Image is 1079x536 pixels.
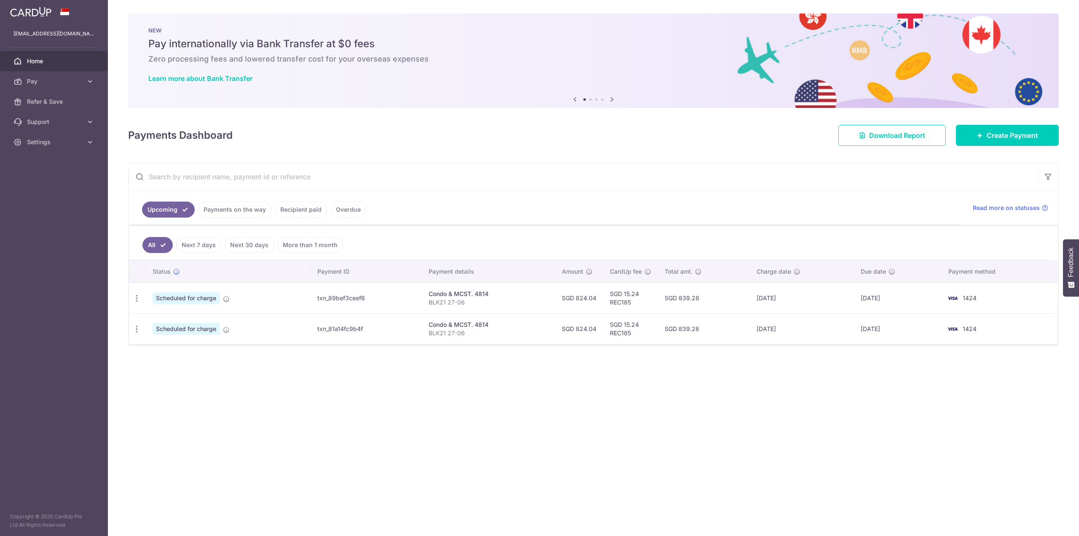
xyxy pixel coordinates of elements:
[750,283,854,313] td: [DATE]
[562,267,583,276] span: Amount
[27,97,83,106] span: Refer & Save
[973,204,1048,212] a: Read more on statuses
[944,324,961,334] img: Bank Card
[861,267,886,276] span: Due date
[963,325,977,332] span: 1424
[429,329,548,337] p: BLK21 27-06
[27,118,83,126] span: Support
[27,138,83,146] span: Settings
[277,237,343,253] a: More than 1 month
[838,125,946,146] a: Download Report
[275,202,327,218] a: Recipient paid
[429,321,548,329] div: Condo & MCST. 4814
[198,202,271,218] a: Payments on the way
[153,292,220,304] span: Scheduled for charge
[757,267,791,276] span: Charge date
[750,313,854,344] td: [DATE]
[956,125,1059,146] a: Create Payment
[148,74,252,83] a: Learn more about Bank Transfer
[311,283,422,313] td: txn_89bef3ceef6
[27,57,83,65] span: Home
[942,261,1058,283] th: Payment method
[429,290,548,298] div: Condo & MCST. 4814
[225,237,274,253] a: Next 30 days
[854,283,941,313] td: [DATE]
[610,267,642,276] span: CardUp fee
[10,7,51,17] img: CardUp
[658,313,750,344] td: SGD 839.28
[603,283,658,313] td: SGD 15.24 REC185
[148,37,1039,51] h5: Pay internationally via Bank Transfer at $0 fees
[422,261,555,283] th: Payment details
[128,13,1059,108] img: Bank transfer banner
[330,202,366,218] a: Overdue
[311,313,422,344] td: txn_81a14fc9b4f
[148,27,1039,34] p: NEW
[129,163,1038,190] input: Search by recipient name, payment id or reference
[13,30,94,38] p: [EMAIL_ADDRESS][DOMAIN_NAME]
[869,130,925,140] span: Download Report
[311,261,422,283] th: Payment ID
[658,283,750,313] td: SGD 839.28
[1063,239,1079,296] button: Feedback - Show survey
[963,294,977,302] span: 1424
[153,267,171,276] span: Status
[142,237,173,253] a: All
[987,130,1038,140] span: Create Payment
[142,202,195,218] a: Upcoming
[973,204,1040,212] span: Read more on statuses
[854,313,941,344] td: [DATE]
[555,283,603,313] td: SGD 824.04
[1067,248,1075,277] span: Feedback
[665,267,692,276] span: Total amt.
[429,298,548,307] p: BLK21 27-06
[148,54,1039,64] h6: Zero processing fees and lowered transfer cost for your overseas expenses
[944,293,961,303] img: Bank Card
[27,77,83,86] span: Pay
[128,128,233,143] h4: Payments Dashboard
[153,323,220,335] span: Scheduled for charge
[176,237,221,253] a: Next 7 days
[555,313,603,344] td: SGD 824.04
[603,313,658,344] td: SGD 15.24 REC185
